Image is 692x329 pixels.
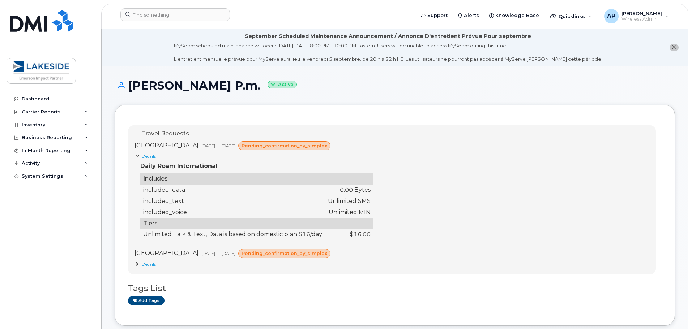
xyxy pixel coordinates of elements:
td: Unlimited SMS [325,196,373,207]
span: pending_confirmation_by_simplex [242,142,327,149]
td: Tiers [140,218,373,229]
span: [GEOGRAPHIC_DATA] [134,250,198,256]
div: MyServe scheduled maintenance will occur [DATE][DATE] 8:00 PM - 10:00 PM Eastern. Users will be u... [174,42,602,62]
span: [DATE] — [DATE] [201,251,235,256]
h3: Tags List [128,284,662,293]
div: Daily Roam International [140,162,373,170]
span: Details [142,261,156,267]
span: Travel Requests [142,130,189,137]
a: Add tags [128,296,165,305]
td: 16.00 [325,229,373,240]
td: Unlimited MIN [325,207,373,218]
h1: [PERSON_NAME] P.m. [115,79,675,92]
span: [GEOGRAPHIC_DATA] [134,142,198,149]
span: [DATE] — [DATE] [201,143,235,148]
button: close notification [670,44,679,51]
td: Unlimited Talk & Text, Data is based on domestic plan $16/day [140,229,325,240]
td: included_voice [140,207,325,218]
small: Active [268,81,297,89]
td: included_data [140,185,325,196]
summary: Details [134,153,373,159]
span: Details [142,153,156,159]
span: pending_confirmation_by_simplex [242,250,327,257]
td: included_text [140,196,325,207]
summary: Details [134,261,373,267]
td: Includes [140,173,373,185]
td: 0.00 Bytes [325,185,373,196]
div: September Scheduled Maintenance Announcement / Annonce D'entretient Prévue Pour septembre [245,33,531,40]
